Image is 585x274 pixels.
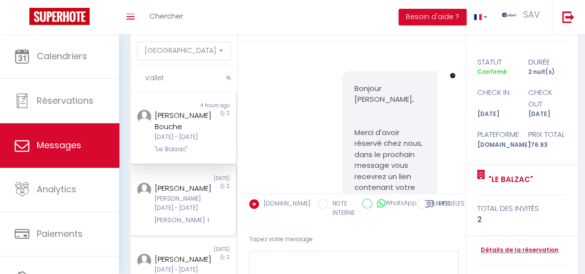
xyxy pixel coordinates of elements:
div: 2 [477,214,567,226]
div: [PERSON_NAME] [155,253,210,265]
input: Rechercher un mot clé [131,65,237,92]
span: 2 [227,253,230,261]
img: ... [137,110,151,124]
div: [PERSON_NAME] Bouche [155,110,210,133]
span: Paiements [37,228,83,240]
div: check in [471,87,522,110]
div: [DATE] [471,110,522,119]
div: statut [471,56,522,68]
div: 2 nuit(s) [522,68,573,77]
img: ... [137,253,151,268]
span: SAV [523,8,539,21]
div: 4 hours ago [184,102,236,110]
div: [PERSON_NAME][DATE] - [DATE] [155,194,210,213]
span: Messages [37,139,81,151]
span: 2 [227,183,230,190]
label: WhatsApp [372,199,417,209]
div: check out [522,87,573,110]
div: [DATE] [184,246,236,253]
span: Confirmé [477,68,507,76]
img: Super Booking [29,8,90,25]
div: "Le Balzac" [155,144,210,154]
div: [DATE] [522,110,573,119]
div: [PERSON_NAME] [155,183,210,194]
img: ... [137,183,151,197]
label: RAPPEL [426,199,451,210]
a: Détails de la réservation [477,246,559,255]
div: Tapez votre message [249,228,459,251]
div: [PERSON_NAME] 1 [155,215,210,225]
img: ... [502,13,516,17]
label: [DOMAIN_NAME] [259,199,310,210]
span: Calendriers [37,50,87,62]
img: ... [450,73,455,78]
div: Plateforme [471,129,522,140]
div: [DATE] - [DATE] [155,133,210,142]
div: [DOMAIN_NAME] [471,140,522,150]
label: NOTE INTERNE [328,199,355,218]
div: total des invités [477,203,567,214]
img: logout [562,11,574,23]
span: Analytics [37,183,76,195]
span: 2 [227,110,230,117]
div: durée [522,56,573,68]
div: 176.93 [522,140,573,150]
div: [DATE] [184,175,236,183]
span: Réservations [37,94,94,107]
p: Bonjour [PERSON_NAME], [354,83,425,105]
a: "Le Balzac" [485,174,533,185]
button: Besoin d'aide ? [398,9,467,25]
div: Prix total [522,129,573,140]
span: Chercher [149,11,183,21]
